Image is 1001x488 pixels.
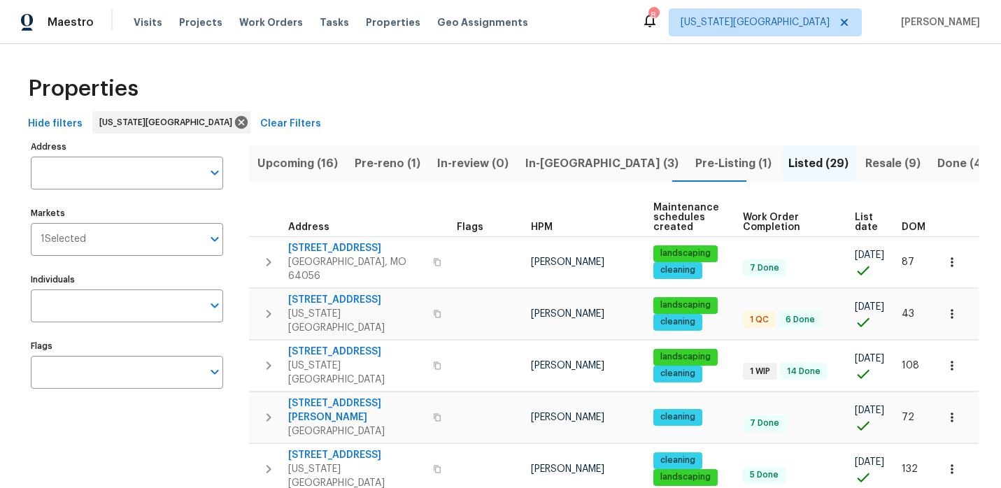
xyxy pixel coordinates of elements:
[780,314,821,326] span: 6 Done
[895,15,980,29] span: [PERSON_NAME]
[99,115,238,129] span: [US_STATE][GEOGRAPHIC_DATA]
[531,361,604,371] span: [PERSON_NAME]
[695,154,772,173] span: Pre-Listing (1)
[855,302,884,312] span: [DATE]
[655,471,716,483] span: landscaping
[288,293,425,307] span: [STREET_ADDRESS]
[937,154,1001,173] span: Done (462)
[855,213,878,232] span: List date
[288,241,425,255] span: [STREET_ADDRESS]
[288,345,425,359] span: [STREET_ADDRESS]
[744,469,784,481] span: 5 Done
[288,448,425,462] span: [STREET_ADDRESS]
[902,222,925,232] span: DOM
[31,143,223,151] label: Address
[288,255,425,283] span: [GEOGRAPHIC_DATA], MO 64056
[655,247,716,259] span: landscaping
[531,222,553,232] span: HPM
[855,457,884,467] span: [DATE]
[31,275,223,284] label: Individuals
[288,424,425,438] span: [GEOGRAPHIC_DATA]
[655,368,701,380] span: cleaning
[744,417,785,429] span: 7 Done
[257,154,338,173] span: Upcoming (16)
[288,396,425,424] span: [STREET_ADDRESS][PERSON_NAME]
[531,257,604,267] span: [PERSON_NAME]
[781,366,826,378] span: 14 Done
[28,115,83,133] span: Hide filters
[288,359,425,387] span: [US_STATE][GEOGRAPHIC_DATA]
[288,307,425,335] span: [US_STATE][GEOGRAPHIC_DATA]
[205,163,225,182] button: Open
[28,82,139,96] span: Properties
[22,111,88,137] button: Hide filters
[437,154,509,173] span: In-review (0)
[655,316,701,328] span: cleaning
[531,309,604,319] span: [PERSON_NAME]
[902,464,918,474] span: 132
[92,111,250,134] div: [US_STATE][GEOGRAPHIC_DATA]
[41,234,86,245] span: 1 Selected
[437,15,528,29] span: Geo Assignments
[255,111,327,137] button: Clear Filters
[655,264,701,276] span: cleaning
[655,299,716,311] span: landscaping
[531,464,604,474] span: [PERSON_NAME]
[744,314,774,326] span: 1 QC
[531,412,604,422] span: [PERSON_NAME]
[134,15,162,29] span: Visits
[653,203,719,232] span: Maintenance schedules created
[288,222,329,232] span: Address
[902,309,914,319] span: 43
[31,342,223,350] label: Flags
[31,209,223,217] label: Markets
[902,412,914,422] span: 72
[744,262,785,274] span: 7 Done
[855,250,884,260] span: [DATE]
[525,154,679,173] span: In-[GEOGRAPHIC_DATA] (3)
[457,222,483,232] span: Flags
[681,15,830,29] span: [US_STATE][GEOGRAPHIC_DATA]
[205,296,225,315] button: Open
[902,257,914,267] span: 87
[239,15,303,29] span: Work Orders
[179,15,222,29] span: Projects
[655,454,701,466] span: cleaning
[744,366,776,378] span: 1 WIP
[855,406,884,415] span: [DATE]
[320,17,349,27] span: Tasks
[355,154,420,173] span: Pre-reno (1)
[743,213,831,232] span: Work Order Completion
[655,351,716,363] span: landscaping
[865,154,921,173] span: Resale (9)
[655,411,701,423] span: cleaning
[205,362,225,382] button: Open
[260,115,321,133] span: Clear Filters
[855,354,884,364] span: [DATE]
[648,8,658,22] div: 8
[366,15,420,29] span: Properties
[48,15,94,29] span: Maestro
[788,154,849,173] span: Listed (29)
[205,229,225,249] button: Open
[902,361,919,371] span: 108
